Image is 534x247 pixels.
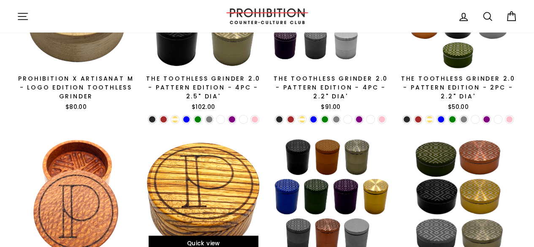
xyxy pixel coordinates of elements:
div: The Toothless Grinder 2.0 - Pattern Edition - 4PC - 2.2" Dia' [272,74,390,101]
div: The Toothless Grinder 2.0 - Pattern Edition - 4PC - 2.5" Dia' [144,74,263,101]
div: The Toothless Grinder 2.0 - Pattern Edition - 2PC - 2.2" Dia' [399,74,517,101]
div: $80.00 [17,103,135,111]
div: $91.00 [272,103,390,111]
div: $102.00 [144,103,263,111]
div: $50.00 [399,103,517,111]
img: PROHIBITION COUNTER-CULTURE CLUB [225,8,309,24]
div: PROHIBITION X ARTISANAT M - LOGO EDITION TOOTHLESS GRINDER [17,74,135,101]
